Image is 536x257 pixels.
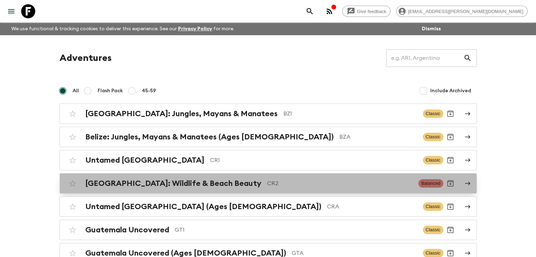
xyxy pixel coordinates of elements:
[85,202,321,211] h2: Untamed [GEOGRAPHIC_DATA] (Ages [DEMOGRAPHIC_DATA])
[443,153,457,167] button: Archive
[60,51,112,65] h1: Adventures
[423,226,443,234] span: Classic
[386,48,463,68] input: e.g. AR1, Argentina
[420,24,443,34] button: Dismiss
[423,156,443,164] span: Classic
[85,132,334,142] h2: Belize: Jungles, Mayans & Manatees (Ages [DEMOGRAPHIC_DATA])
[85,109,278,118] h2: [GEOGRAPHIC_DATA]: Jungles, Mayans & Manatees
[342,6,390,17] a: Give feedback
[443,130,457,144] button: Archive
[85,156,204,165] h2: Untamed [GEOGRAPHIC_DATA]
[175,226,417,234] p: GT1
[353,9,390,14] span: Give feedback
[443,107,457,121] button: Archive
[60,220,477,240] a: Guatemala UncoveredGT1ClassicArchive
[60,104,477,124] a: [GEOGRAPHIC_DATA]: Jungles, Mayans & ManateesBZ1ClassicArchive
[443,200,457,214] button: Archive
[327,202,417,211] p: CRA
[85,225,169,234] h2: Guatemala Uncovered
[60,196,477,217] a: Untamed [GEOGRAPHIC_DATA] (Ages [DEMOGRAPHIC_DATA])CRAClassicArchive
[8,23,237,35] p: We use functional & tracking cookies to deliver this experience. See our for more.
[418,179,443,188] span: Balanced
[98,87,123,94] span: Flash Pack
[423,133,443,141] span: Classic
[430,87,471,94] span: Include Archived
[404,9,527,14] span: [EMAIL_ADDRESS][PERSON_NAME][DOMAIN_NAME]
[85,179,261,188] h2: [GEOGRAPHIC_DATA]: Wildlife & Beach Beauty
[60,150,477,170] a: Untamed [GEOGRAPHIC_DATA]CR1ClassicArchive
[443,223,457,237] button: Archive
[73,87,79,94] span: All
[178,26,212,31] a: Privacy Policy
[443,176,457,190] button: Archive
[210,156,417,164] p: CR1
[396,6,528,17] div: [EMAIL_ADDRESS][PERSON_NAME][DOMAIN_NAME]
[267,179,413,188] p: CR2
[60,173,477,194] a: [GEOGRAPHIC_DATA]: Wildlife & Beach BeautyCR2BalancedArchive
[60,127,477,147] a: Belize: Jungles, Mayans & Manatees (Ages [DEMOGRAPHIC_DATA])BZAClassicArchive
[142,87,156,94] span: 45-59
[339,133,417,141] p: BZA
[4,4,18,18] button: menu
[303,4,317,18] button: search adventures
[283,109,417,118] p: BZ1
[423,109,443,118] span: Classic
[423,202,443,211] span: Classic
